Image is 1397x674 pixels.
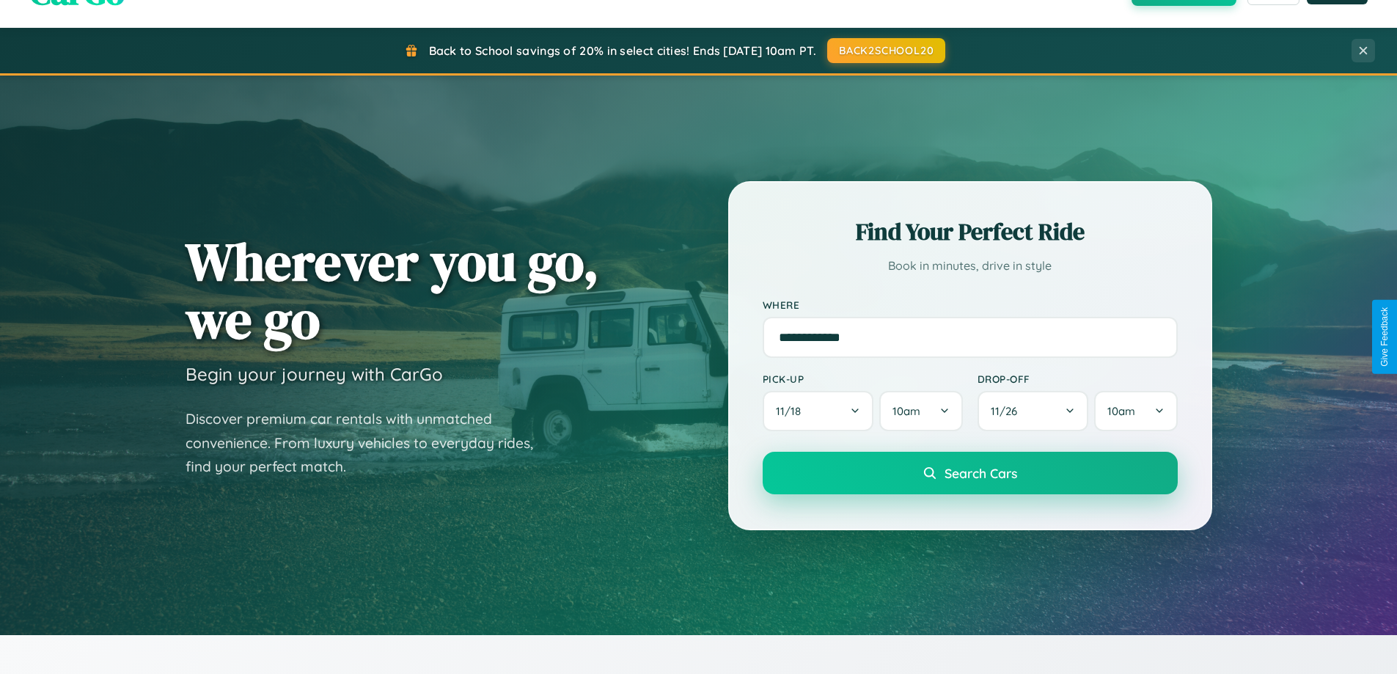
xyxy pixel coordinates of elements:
h2: Find Your Perfect Ride [763,216,1178,248]
div: Give Feedback [1379,307,1390,367]
button: BACK2SCHOOL20 [827,38,945,63]
span: 10am [1107,404,1135,418]
span: Search Cars [945,465,1017,481]
button: 10am [879,391,962,431]
label: Drop-off [978,373,1178,385]
span: Back to School savings of 20% in select cities! Ends [DATE] 10am PT. [429,43,816,58]
span: 11 / 26 [991,404,1024,418]
button: Search Cars [763,452,1178,494]
label: Pick-up [763,373,963,385]
h1: Wherever you go, we go [186,232,599,348]
button: 11/18 [763,391,874,431]
label: Where [763,298,1178,311]
span: 11 / 18 [776,404,808,418]
button: 11/26 [978,391,1089,431]
span: 10am [892,404,920,418]
p: Book in minutes, drive in style [763,255,1178,276]
p: Discover premium car rentals with unmatched convenience. From luxury vehicles to everyday rides, ... [186,407,552,479]
button: 10am [1094,391,1177,431]
h3: Begin your journey with CarGo [186,363,443,385]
